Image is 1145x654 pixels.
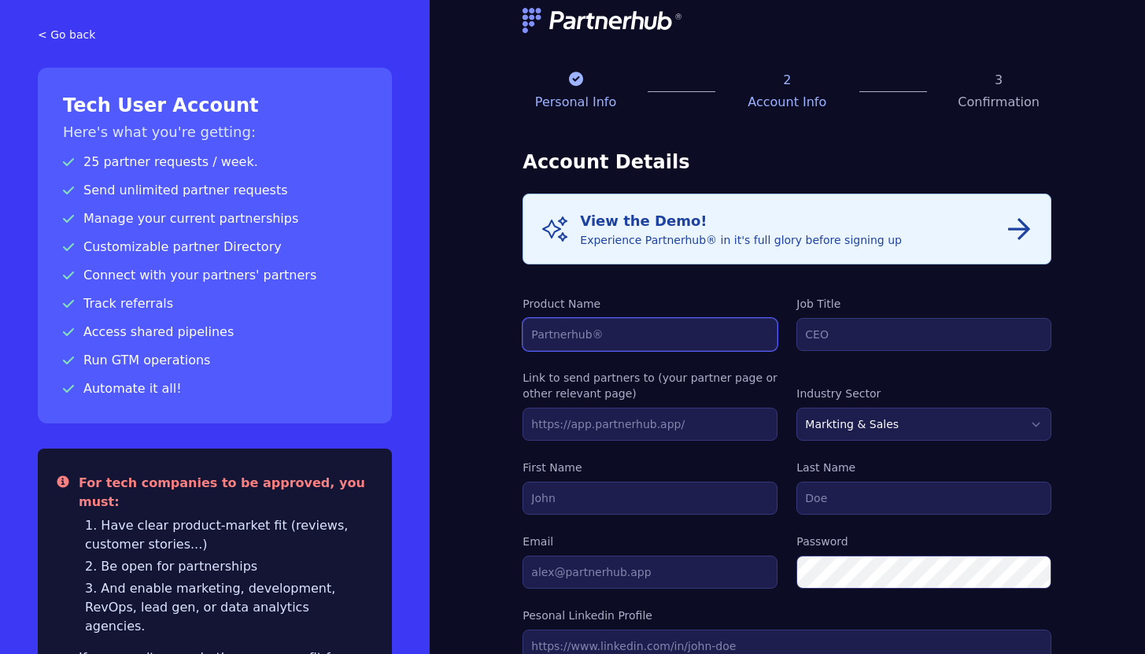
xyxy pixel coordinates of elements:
[580,212,707,229] span: View the Demo!
[580,210,902,248] div: Experience Partnerhub® in it's full glory before signing up
[63,266,367,285] p: Connect with your partners' partners
[523,150,1051,175] h3: Account Details
[796,296,1051,312] label: Job Title
[946,71,1051,90] p: 3
[79,475,365,509] span: For tech companies to be approved, you must:
[523,460,777,475] label: First Name
[63,294,367,313] p: Track referrals
[63,153,367,172] p: 25 partner requests / week.
[63,238,367,257] p: Customizable partner Directory
[946,93,1051,112] p: Confirmation
[796,534,1051,549] label: Password
[85,516,373,554] li: Have clear product-market fit (reviews, customer stories...)
[734,71,840,90] p: 2
[523,296,777,312] label: Product Name
[523,556,777,589] input: alex@partnerhub.app
[523,370,777,401] label: Link to send partners to (your partner page or other relevant page)
[63,351,367,370] p: Run GTM operations
[523,534,777,549] label: Email
[85,557,373,576] li: Be open for partnerships
[63,323,367,342] p: Access shared pipelines
[796,318,1051,351] input: CEO
[63,209,367,228] p: Manage your current partnerships
[63,181,367,200] p: Send unlimited partner requests
[796,386,1051,401] label: Industry Sector
[523,408,777,441] input: https://app.partnerhub.app/
[796,482,1051,515] input: Doe
[796,460,1051,475] label: Last Name
[523,608,1051,623] label: Pesonal Linkedin Profile
[63,379,367,398] p: Automate it all!
[523,482,777,515] input: John
[734,93,840,112] p: Account Info
[63,121,367,143] h3: Here's what you're getting:
[85,579,373,636] li: And enable marketing, development, RevOps, lead gen, or data analytics agencies.
[63,93,367,118] h2: Tech User Account
[523,318,777,351] input: Partnerhub®
[38,27,392,42] a: < Go back
[523,8,683,33] img: logo
[523,93,628,112] p: Personal Info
